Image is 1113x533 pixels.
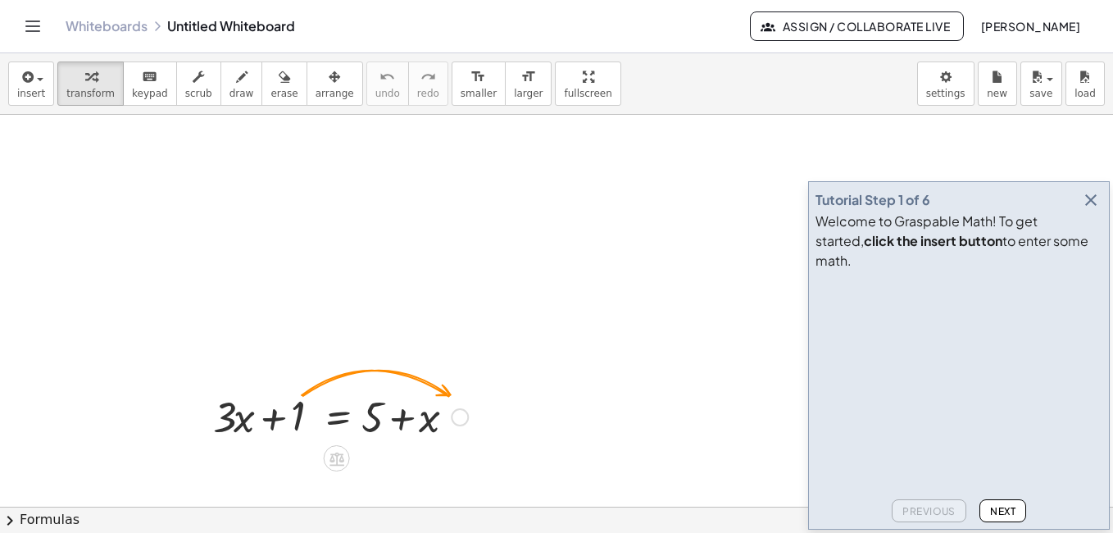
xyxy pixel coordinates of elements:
span: redo [417,88,439,99]
button: format_sizesmaller [452,61,506,106]
button: undoundo [366,61,409,106]
button: redoredo [408,61,448,106]
span: new [987,88,1007,99]
i: keyboard [142,67,157,87]
span: transform [66,88,115,99]
span: scrub [185,88,212,99]
div: Tutorial Step 1 of 6 [815,190,930,210]
span: arrange [316,88,354,99]
span: erase [270,88,298,99]
button: format_sizelarger [505,61,552,106]
button: keyboardkeypad [123,61,177,106]
button: insert [8,61,54,106]
span: save [1029,88,1052,99]
span: Next [990,505,1015,517]
button: new [978,61,1017,106]
i: redo [420,67,436,87]
span: larger [514,88,543,99]
span: keypad [132,88,168,99]
button: Assign / Collaborate Live [750,11,964,41]
span: settings [926,88,965,99]
span: smaller [461,88,497,99]
button: Toggle navigation [20,13,46,39]
button: load [1065,61,1105,106]
span: fullscreen [564,88,611,99]
i: undo [379,67,395,87]
span: insert [17,88,45,99]
button: arrange [307,61,363,106]
span: load [1074,88,1096,99]
button: scrub [176,61,221,106]
span: undo [375,88,400,99]
b: click the insert button [864,232,1002,249]
button: [PERSON_NAME] [967,11,1093,41]
button: Next [979,499,1026,522]
div: Apply the same math to both sides of the equation [324,445,350,471]
button: erase [261,61,307,106]
button: draw [220,61,263,106]
button: settings [917,61,974,106]
i: format_size [470,67,486,87]
span: Assign / Collaborate Live [764,19,950,34]
i: format_size [520,67,536,87]
button: transform [57,61,124,106]
span: draw [229,88,254,99]
div: Welcome to Graspable Math! To get started, to enter some math. [815,212,1102,271]
span: [PERSON_NAME] [980,19,1080,34]
button: fullscreen [555,61,620,106]
a: Whiteboards [66,18,148,34]
button: save [1020,61,1062,106]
